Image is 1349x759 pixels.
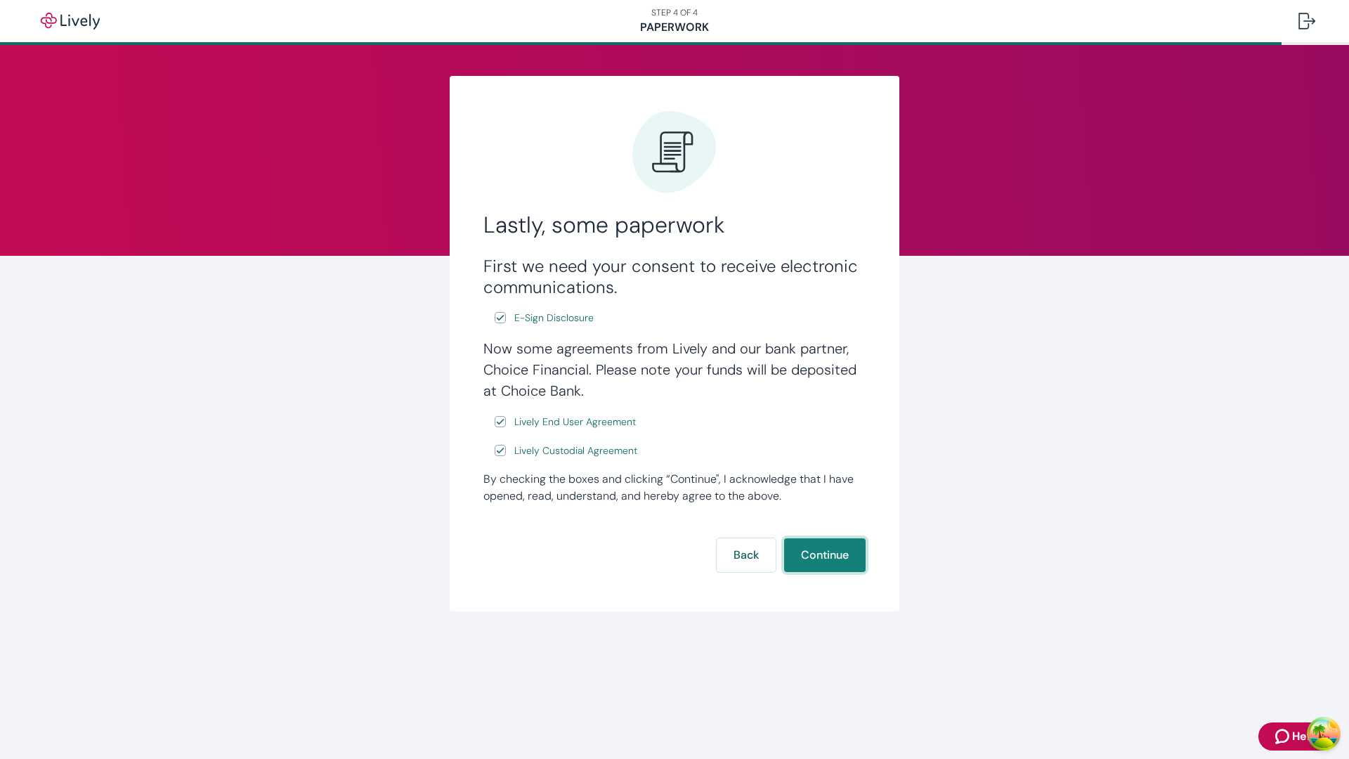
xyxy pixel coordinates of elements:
[1292,728,1317,745] span: Help
[483,211,866,239] h2: Lastly, some paperwork
[514,311,594,325] span: E-Sign Disclosure
[1287,4,1327,38] button: Log out
[514,415,636,429] span: Lively End User Agreement
[483,338,866,401] h4: Now some agreements from Lively and our bank partner, Choice Financial. Please note your funds wi...
[1310,720,1338,748] button: Open Tanstack query devtools
[483,256,866,298] h3: First we need your consent to receive electronic communications.
[511,413,639,431] a: e-sign disclosure document
[784,538,866,572] button: Continue
[31,13,110,30] img: Lively
[717,538,776,572] button: Back
[483,471,866,505] div: By checking the boxes and clicking “Continue", I acknowledge that I have opened, read, understand...
[511,442,640,460] a: e-sign disclosure document
[1275,728,1292,745] svg: Zendesk support icon
[1258,722,1334,751] button: Zendesk support iconHelp
[511,309,597,327] a: e-sign disclosure document
[514,443,637,458] span: Lively Custodial Agreement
